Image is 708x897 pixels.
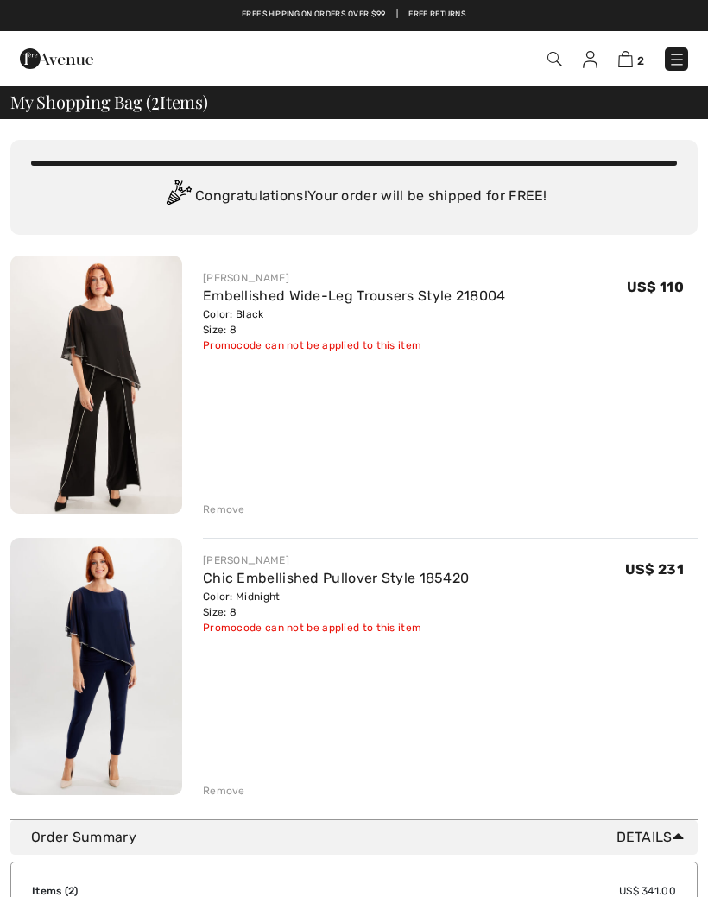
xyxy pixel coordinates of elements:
span: US$ 110 [627,279,684,295]
div: [PERSON_NAME] [203,270,506,286]
div: Color: Midnight Size: 8 [203,589,469,620]
img: 1ère Avenue [20,41,93,76]
img: Embellished Wide-Leg Trousers Style 218004 [10,256,182,514]
img: Shopping Bag [618,51,633,67]
img: Search [547,52,562,66]
div: Congratulations! Your order will be shipped for FREE! [31,180,677,214]
div: Remove [203,502,245,517]
a: 2 [618,48,644,69]
a: 1ère Avenue [20,49,93,66]
a: Free shipping on orders over $99 [242,9,386,21]
a: Free Returns [408,9,466,21]
div: Color: Black Size: 8 [203,306,506,338]
div: Promocode can not be applied to this item [203,338,506,353]
span: | [396,9,398,21]
img: Chic Embellished Pullover Style 185420 [10,538,182,796]
span: 2 [151,89,160,111]
a: Embellished Wide-Leg Trousers Style 218004 [203,287,506,304]
span: My Shopping Bag ( Items) [10,93,208,111]
img: Congratulation2.svg [161,180,195,214]
div: [PERSON_NAME] [203,553,469,568]
span: 2 [68,885,74,897]
div: Promocode can not be applied to this item [203,620,469,635]
span: Details [616,827,691,848]
span: US$ 231 [625,561,684,578]
span: 2 [637,54,644,67]
img: Menu [668,51,686,68]
div: Remove [203,783,245,799]
a: Chic Embellished Pullover Style 185420 [203,570,469,586]
img: My Info [583,51,597,68]
div: Order Summary [31,827,691,848]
